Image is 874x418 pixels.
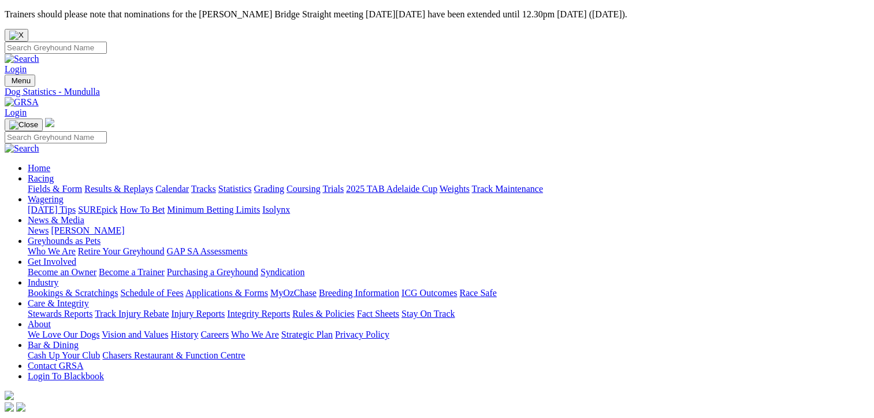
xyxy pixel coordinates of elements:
[84,184,153,194] a: Results & Replays
[12,76,31,85] span: Menu
[401,288,457,298] a: ICG Outcomes
[28,225,869,236] div: News & Media
[261,267,304,277] a: Syndication
[99,267,165,277] a: Become a Trainer
[5,97,39,108] img: GRSA
[28,236,101,246] a: Greyhounds as Pets
[120,205,165,214] a: How To Bet
[171,309,225,319] a: Injury Reports
[28,215,84,225] a: News & Media
[155,184,189,194] a: Calendar
[28,246,76,256] a: Who We Are
[45,118,54,127] img: logo-grsa-white.png
[5,64,27,74] a: Login
[28,205,869,215] div: Wagering
[287,184,321,194] a: Coursing
[9,31,24,40] img: X
[401,309,455,319] a: Stay On Track
[319,288,399,298] a: Breeding Information
[28,319,51,329] a: About
[5,87,869,97] a: Dog Statistics - Mundulla
[28,288,869,298] div: Industry
[231,330,279,339] a: Who We Are
[51,225,124,235] a: [PERSON_NAME]
[28,267,869,278] div: Get Involved
[28,350,100,360] a: Cash Up Your Club
[191,184,216,194] a: Tracks
[28,330,99,339] a: We Love Our Dogs
[459,288,496,298] a: Race Safe
[28,205,76,214] a: [DATE] Tips
[28,278,58,287] a: Industry
[28,184,82,194] a: Fields & Form
[218,184,252,194] a: Statistics
[170,330,198,339] a: History
[28,288,118,298] a: Bookings & Scratchings
[5,75,35,87] button: Toggle navigation
[227,309,290,319] a: Integrity Reports
[28,350,869,361] div: Bar & Dining
[5,402,14,412] img: facebook.svg
[102,350,245,360] a: Chasers Restaurant & Function Centre
[5,108,27,117] a: Login
[270,288,317,298] a: MyOzChase
[16,402,25,412] img: twitter.svg
[102,330,168,339] a: Vision and Values
[28,361,83,371] a: Contact GRSA
[28,257,76,267] a: Get Involved
[357,309,399,319] a: Fact Sheets
[28,267,96,277] a: Become an Owner
[5,143,39,154] img: Search
[28,330,869,340] div: About
[262,205,290,214] a: Isolynx
[78,246,165,256] a: Retire Your Greyhound
[440,184,470,194] a: Weights
[346,184,437,194] a: 2025 TAB Adelaide Cup
[5,54,39,64] img: Search
[28,340,79,350] a: Bar & Dining
[28,184,869,194] div: Racing
[9,120,38,130] img: Close
[28,309,869,319] div: Care & Integrity
[28,371,104,381] a: Login To Blackbook
[78,205,117,214] a: SUREpick
[292,309,355,319] a: Rules & Policies
[28,309,92,319] a: Stewards Reports
[167,246,248,256] a: GAP SA Assessments
[28,173,54,183] a: Racing
[5,119,43,131] button: Toggle navigation
[335,330,389,339] a: Privacy Policy
[5,131,107,143] input: Search
[28,194,64,204] a: Wagering
[200,330,229,339] a: Careers
[322,184,344,194] a: Trials
[28,246,869,257] div: Greyhounds as Pets
[28,163,50,173] a: Home
[5,42,107,54] input: Search
[254,184,284,194] a: Grading
[185,288,268,298] a: Applications & Forms
[5,29,28,42] button: Close
[28,225,49,235] a: News
[28,298,89,308] a: Care & Integrity
[5,9,869,20] p: Trainers should please note that nominations for the [PERSON_NAME] Bridge Straight meeting [DATE]...
[281,330,333,339] a: Strategic Plan
[120,288,183,298] a: Schedule of Fees
[472,184,543,194] a: Track Maintenance
[167,267,258,277] a: Purchasing a Greyhound
[5,391,14,400] img: logo-grsa-white.png
[167,205,260,214] a: Minimum Betting Limits
[95,309,169,319] a: Track Injury Rebate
